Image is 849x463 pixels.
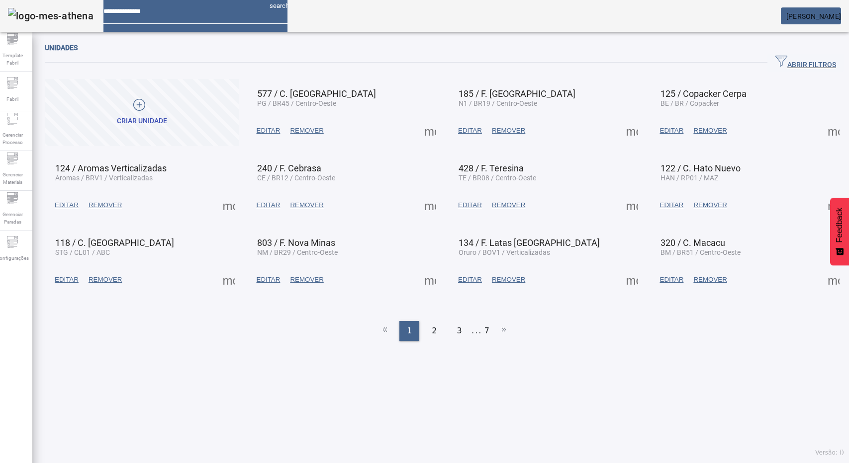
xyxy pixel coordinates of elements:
[487,271,530,289] button: REMOVER
[290,275,323,285] span: REMOVER
[458,126,482,136] span: EDITAR
[830,198,849,265] button: Feedback - Mostrar pesquisa
[257,88,376,99] span: 577 / C. [GEOGRAPHIC_DATA]
[492,126,525,136] span: REMOVER
[257,174,335,182] span: CE / BR12 / Centro-Oeste
[290,200,323,210] span: REMOVER
[660,126,684,136] span: EDITAR
[775,55,836,70] span: ABRIR FILTROS
[55,200,79,210] span: EDITAR
[655,271,689,289] button: EDITAR
[432,325,437,337] span: 2
[655,196,689,214] button: EDITAR
[453,196,487,214] button: EDITAR
[825,122,843,140] button: Mais
[257,163,321,173] span: 240 / F. Cebrasa
[660,237,725,248] span: 320 / C. Macacu
[825,271,843,289] button: Mais
[252,271,285,289] button: EDITAR
[453,122,487,140] button: EDITAR
[285,196,328,214] button: REMOVER
[786,12,841,20] span: [PERSON_NAME]
[693,275,727,285] span: REMOVER
[458,200,482,210] span: EDITAR
[688,122,732,140] button: REMOVER
[623,122,641,140] button: Mais
[55,174,153,182] span: Aromas / BRV1 / Verticalizadas
[8,8,94,24] img: logo-mes-athena
[421,122,439,140] button: Mais
[693,200,727,210] span: REMOVER
[459,248,550,256] span: Oruro / BOV1 / Verticalizadas
[767,54,844,72] button: ABRIR FILTROS
[257,248,338,256] span: NM / BR29 / Centro-Oeste
[459,88,575,99] span: 185 / F. [GEOGRAPHIC_DATA]
[484,321,489,341] li: 7
[55,275,79,285] span: EDITAR
[421,196,439,214] button: Mais
[55,237,174,248] span: 118 / C. [GEOGRAPHIC_DATA]
[492,200,525,210] span: REMOVER
[623,196,641,214] button: Mais
[458,275,482,285] span: EDITAR
[660,174,718,182] span: HAN / RP01 / MAZ
[45,79,239,146] button: Criar unidade
[89,200,122,210] span: REMOVER
[660,99,719,107] span: BE / BR / Copacker
[257,237,335,248] span: 803 / F. Nova Minas
[89,275,122,285] span: REMOVER
[220,196,238,214] button: Mais
[660,200,684,210] span: EDITAR
[285,271,328,289] button: REMOVER
[55,163,167,173] span: 124 / Aromas Verticalizadas
[84,271,127,289] button: REMOVER
[459,174,536,182] span: TE / BR08 / Centro-Oeste
[660,275,684,285] span: EDITAR
[252,196,285,214] button: EDITAR
[257,200,281,210] span: EDITAR
[252,122,285,140] button: EDITAR
[50,271,84,289] button: EDITAR
[459,163,524,173] span: 428 / F. Teresina
[660,88,747,99] span: 125 / Copacker Cerpa
[457,325,462,337] span: 3
[660,248,741,256] span: BM / BR51 / Centro-Oeste
[285,122,328,140] button: REMOVER
[815,449,844,456] span: Versão: ()
[3,92,21,106] span: Fabril
[459,237,600,248] span: 134 / F. Latas [GEOGRAPHIC_DATA]
[688,271,732,289] button: REMOVER
[45,44,78,52] span: Unidades
[290,126,323,136] span: REMOVER
[835,208,844,242] span: Feedback
[117,116,167,126] div: Criar unidade
[487,122,530,140] button: REMOVER
[688,196,732,214] button: REMOVER
[487,196,530,214] button: REMOVER
[693,126,727,136] span: REMOVER
[257,126,281,136] span: EDITAR
[459,99,537,107] span: N1 / BR19 / Centro-Oeste
[492,275,525,285] span: REMOVER
[660,163,741,173] span: 122 / C. Hato Nuevo
[257,99,336,107] span: PG / BR45 / Centro-Oeste
[623,271,641,289] button: Mais
[257,275,281,285] span: EDITAR
[655,122,689,140] button: EDITAR
[220,271,238,289] button: Mais
[55,248,110,256] span: STG / CL01 / ABC
[421,271,439,289] button: Mais
[472,321,482,341] li: ...
[825,196,843,214] button: Mais
[453,271,487,289] button: EDITAR
[50,196,84,214] button: EDITAR
[84,196,127,214] button: REMOVER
